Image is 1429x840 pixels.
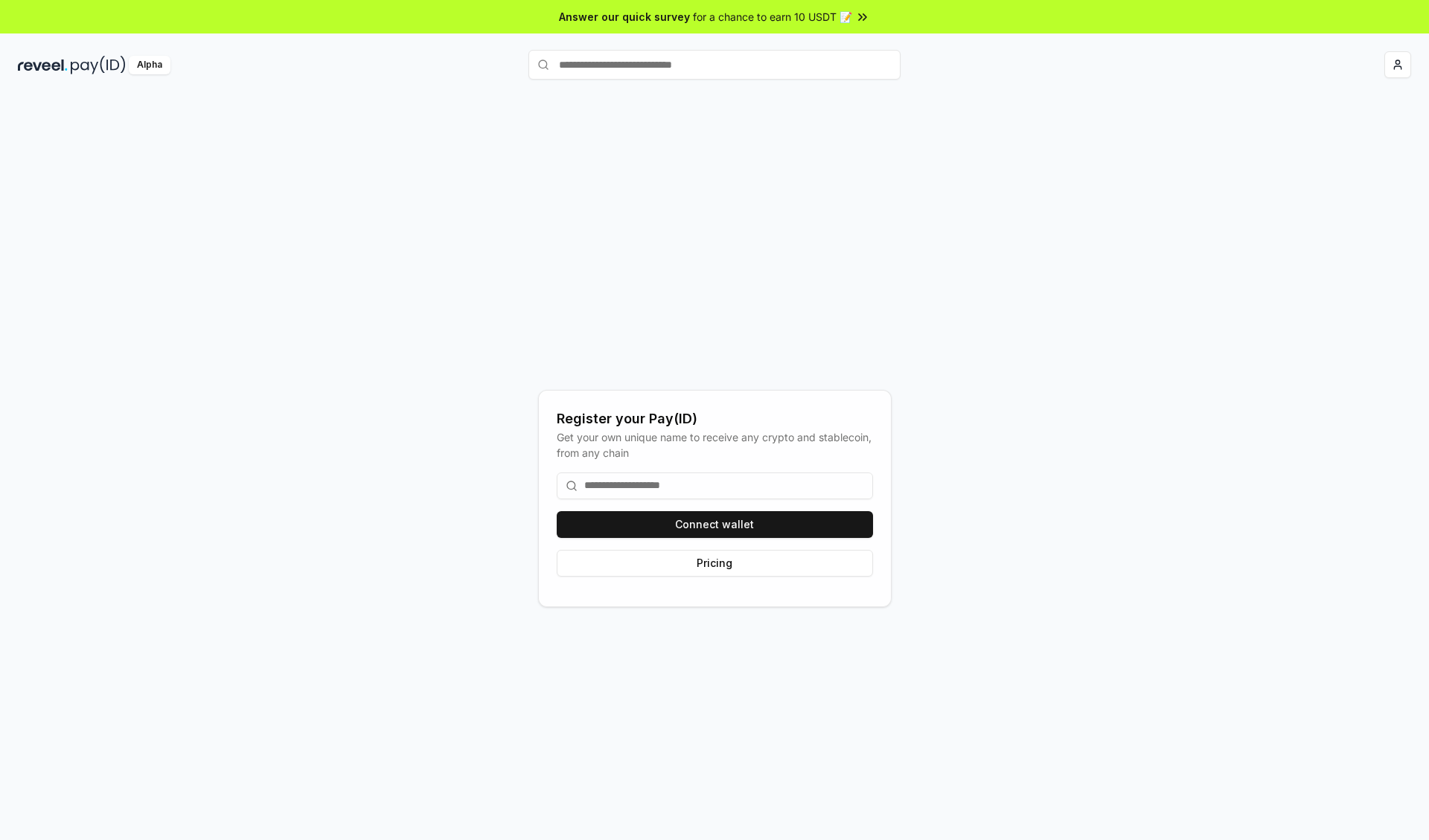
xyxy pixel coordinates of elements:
img: pay_id [71,56,126,74]
img: reveel_dark [18,56,68,74]
div: Get your own unique name to receive any crypto and stablecoin, from any chain [557,429,873,461]
div: Alpha [129,56,170,74]
span: Answer our quick survey [559,9,690,25]
span: for a chance to earn 10 USDT 📝 [693,9,852,25]
div: Register your Pay(ID) [557,408,873,429]
button: Pricing [557,550,873,577]
button: Connect wallet [557,511,873,538]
